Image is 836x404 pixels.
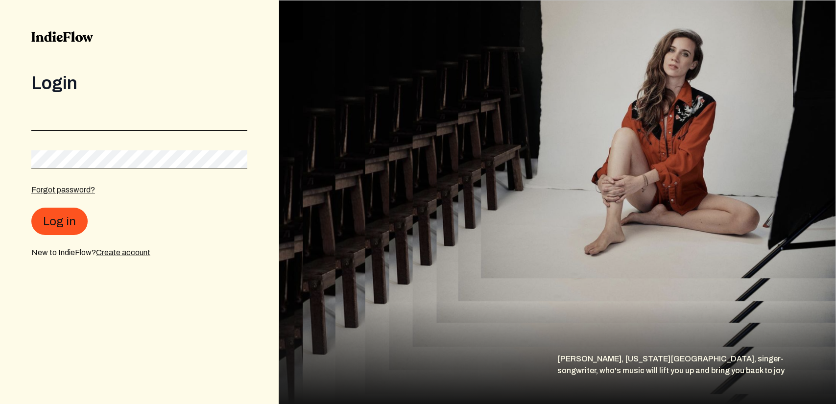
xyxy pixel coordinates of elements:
img: indieflow-logo-black.svg [31,31,93,42]
div: Login [31,73,247,93]
button: Log in [31,208,88,235]
div: New to IndieFlow? [31,247,247,259]
a: Create account [96,248,150,257]
a: Forgot password? [31,186,95,194]
div: [PERSON_NAME], [US_STATE][GEOGRAPHIC_DATA], singer-songwriter, who's music will lift you up and b... [557,353,836,404]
